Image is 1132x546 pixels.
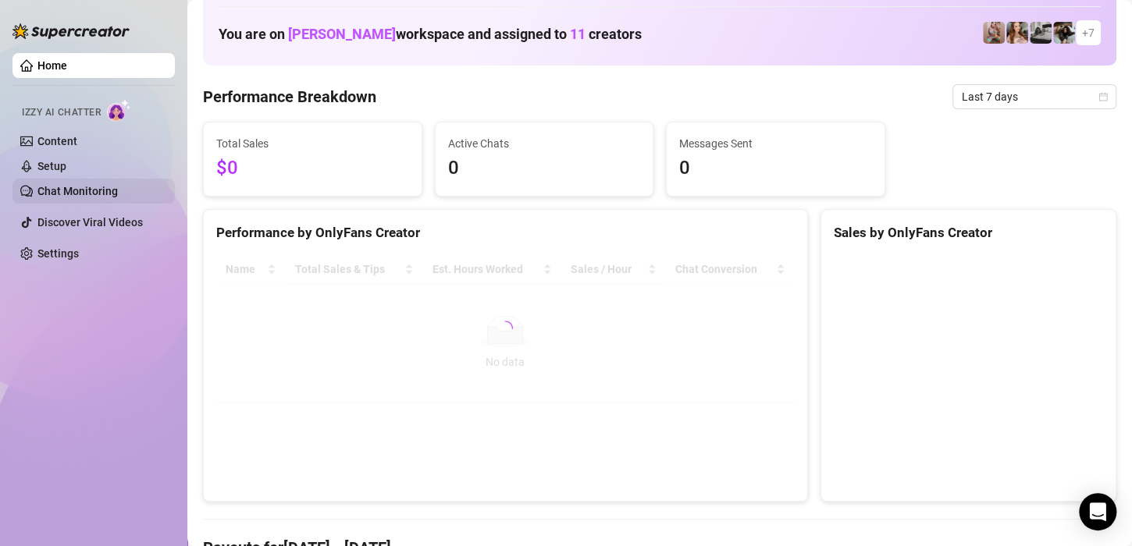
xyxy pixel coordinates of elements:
span: 0 [679,154,872,183]
span: Izzy AI Chatter [22,105,101,120]
img: Chloe (@chloefoxxe) [1006,22,1028,44]
a: Home [37,59,67,72]
a: Chat Monitoring [37,185,118,197]
img: Tay️ (@itstaysis) [1030,22,1052,44]
h4: Performance Breakdown [203,86,376,108]
span: loading [496,319,515,339]
span: + 7 [1082,24,1095,41]
a: Discover Viral Videos [37,216,143,229]
span: Active Chats [448,135,641,152]
span: calendar [1098,92,1108,101]
img: AI Chatter [107,99,131,122]
span: 11 [570,26,586,42]
span: $0 [216,154,409,183]
div: Open Intercom Messenger [1079,493,1116,530]
span: Total Sales [216,135,409,152]
a: Settings [37,247,79,260]
img: Leila (@leila_n) [983,22,1005,44]
span: Last 7 days [962,85,1107,108]
a: Content [37,135,77,147]
img: logo-BBDzfeDw.svg [12,23,130,39]
span: 0 [448,154,641,183]
h1: You are on workspace and assigned to creators [219,26,642,43]
div: Performance by OnlyFans Creator [216,222,795,243]
span: Messages Sent [679,135,872,152]
div: Sales by OnlyFans Creator [834,222,1103,243]
span: [PERSON_NAME] [288,26,396,42]
img: Rose (@rose_d_kush) [1053,22,1075,44]
a: Setup [37,160,66,172]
